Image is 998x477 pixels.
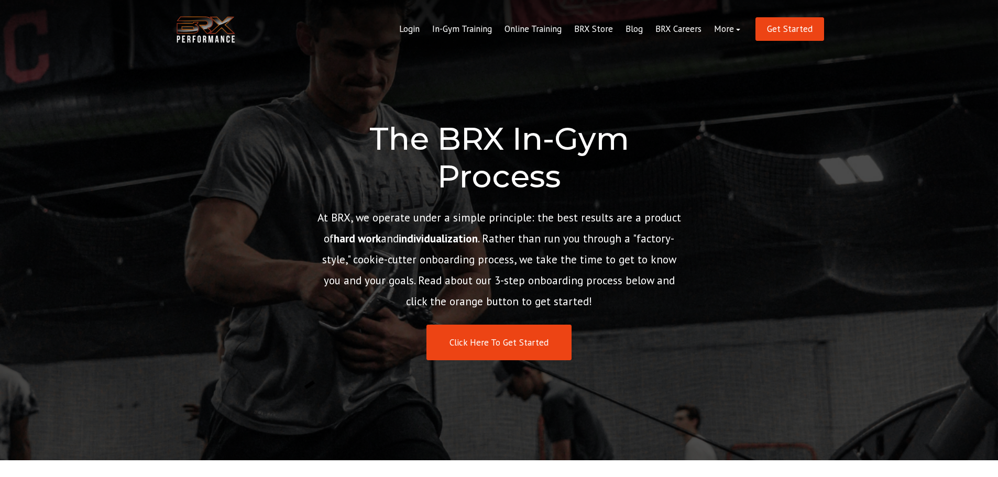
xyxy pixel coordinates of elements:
[174,14,237,46] img: BRX Transparent Logo-2
[708,17,747,42] a: More
[426,325,572,361] a: Click Here To Get Started
[317,210,681,308] span: At BRX, we operate under a simple principle: the best results are a product of and . Rather than ...
[755,17,824,41] a: Get Started
[498,17,568,42] a: Online Training
[426,17,498,42] a: In-Gym Training
[649,17,708,42] a: BRX Careers
[568,17,619,42] a: BRX Store
[619,17,649,42] a: Blog
[393,17,747,42] div: Navigation Menu
[334,231,381,246] strong: hard work
[369,119,629,195] span: The BRX In-Gym Process
[393,17,426,42] a: Login
[399,231,478,246] strong: individualization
